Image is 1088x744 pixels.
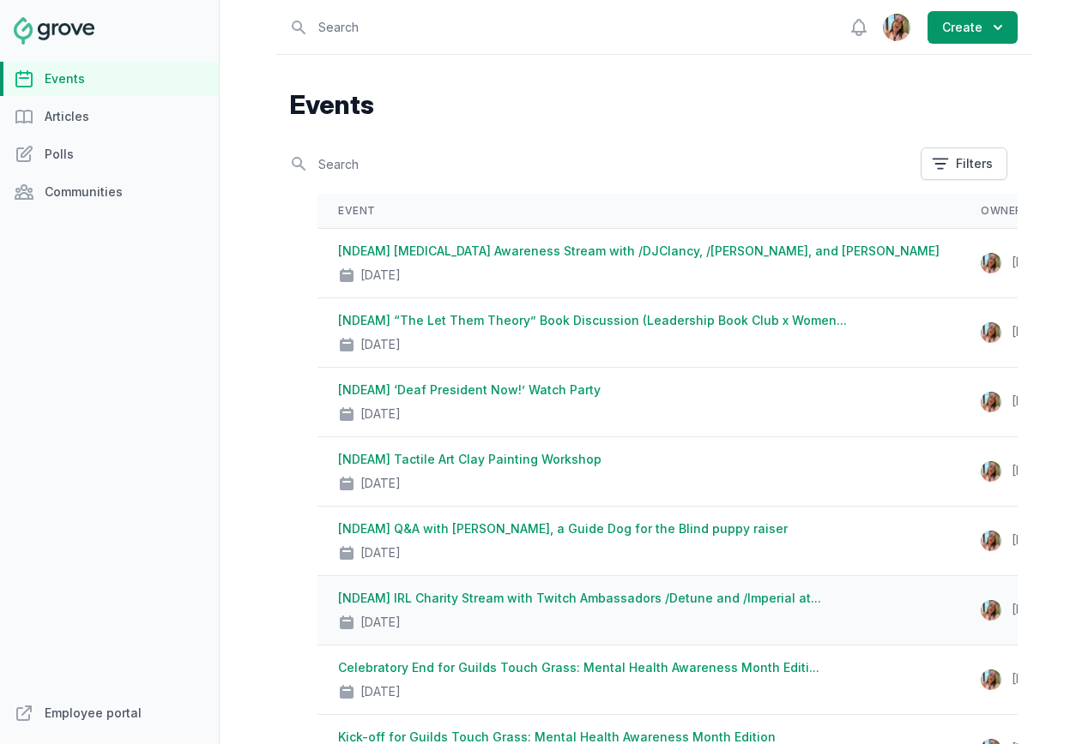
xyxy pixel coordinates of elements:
[290,149,910,179] input: Search
[338,729,776,744] a: Kick-off for Guilds Touch Grass: Mental Health Awareness Month Edition
[338,243,940,258] a: [NDEAM] [MEDICAL_DATA] Awareness Stream with /DJClancy, /[PERSON_NAME], and [PERSON_NAME]
[360,336,401,353] div: [DATE]
[338,591,821,605] a: [NDEAM] IRL Charity Stream with Twitch Ambassadors /Detune and /Imperial at...
[928,11,1018,44] button: Create
[360,683,401,700] div: [DATE]
[360,405,401,423] div: [DATE]
[360,544,401,561] div: [DATE]
[338,660,819,675] a: Celebratory End for Guilds Touch Grass: Mental Health Awareness Month Editi...
[360,267,401,284] div: [DATE]
[338,313,847,327] a: [NDEAM] “The Let Them Theory” Book Discussion (Leadership Book Club x Women...
[338,521,788,536] a: [NDEAM] Q&A with [PERSON_NAME], a Guide Dog for the Blind puppy raiser
[338,452,601,466] a: [NDEAM] Tactile Art Clay Painting Workshop
[338,382,601,397] a: [NDEAM] ‘Deaf President Now!’ Watch Party
[290,89,1018,120] h1: Events
[14,17,94,45] img: Grove
[360,475,401,492] div: [DATE]
[360,614,401,631] div: [DATE]
[317,194,960,229] th: Event
[921,147,1007,180] button: Filters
